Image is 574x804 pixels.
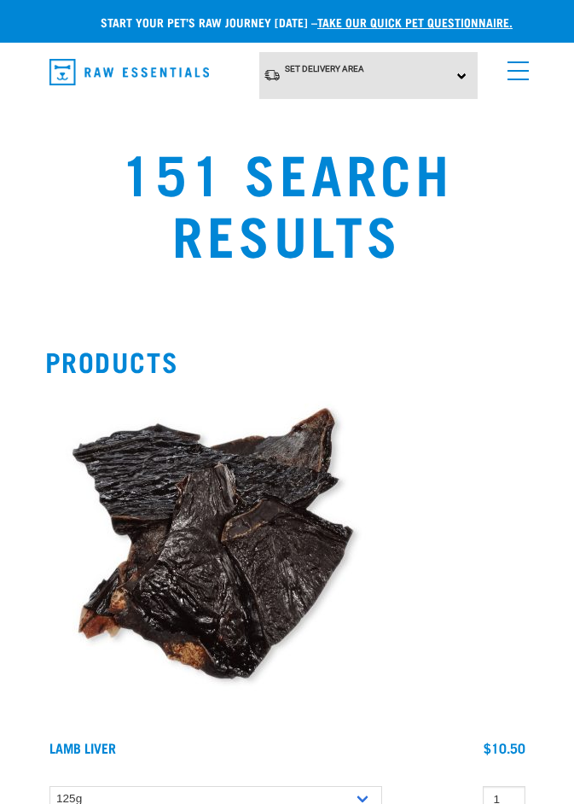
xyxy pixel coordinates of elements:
img: van-moving.png [264,68,281,82]
div: $10.50 [484,740,525,755]
a: menu [499,51,530,82]
img: Beef Liver and Lamb Liver Treats [45,390,386,731]
h1: 151 Search Results [45,141,530,264]
img: Raw Essentials Logo [49,59,209,85]
a: Lamb Liver [49,743,116,751]
span: Set Delivery Area [285,64,364,73]
a: take our quick pet questionnaire. [317,19,513,25]
h2: Products [45,346,530,376]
